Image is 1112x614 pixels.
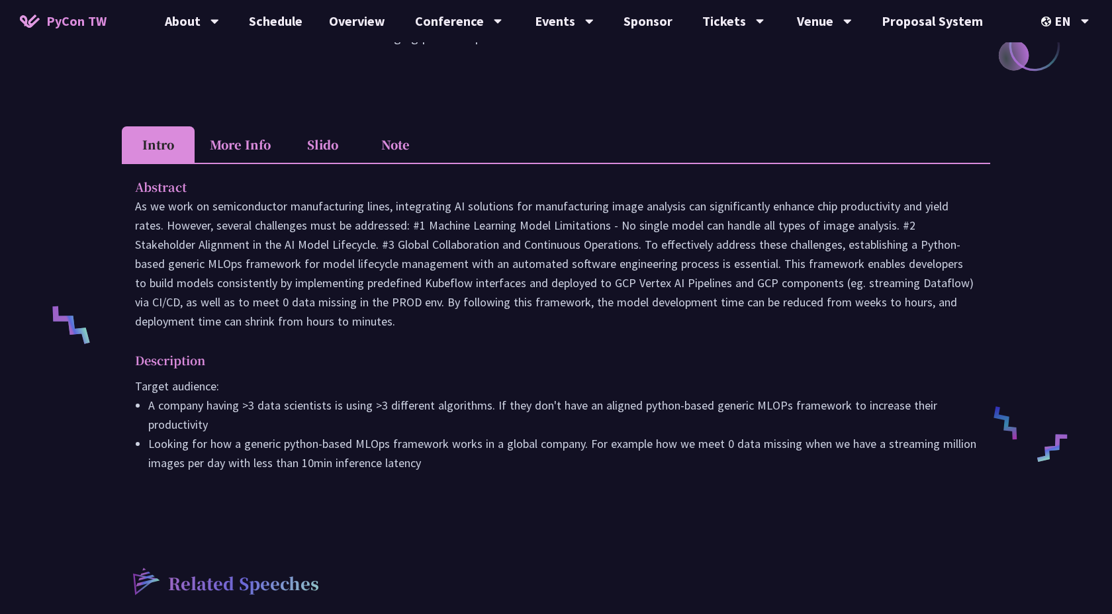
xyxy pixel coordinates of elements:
[135,197,977,331] p: As we work on semiconductor manufacturing lines, integrating AI solutions for manufacturing image...
[135,376,977,396] p: Target audience:
[195,126,286,163] li: More Info
[46,11,107,31] span: PyCon TW
[148,396,977,434] li: A company having >3 data scientists is using >3 different algorithms. If they don't have an align...
[1041,17,1054,26] img: Locale Icon
[7,5,120,38] a: PyCon TW
[148,434,977,472] li: Looking for how a generic python-based MLOps framework works in a global company. For example how...
[113,548,177,613] img: r3.8d01567.svg
[20,15,40,28] img: Home icon of PyCon TW 2025
[359,126,432,163] li: Note
[135,177,950,197] p: Abstract
[286,126,359,163] li: Slido
[122,126,195,163] li: Intro
[168,572,319,598] p: Related Speeches
[135,351,950,370] p: Description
